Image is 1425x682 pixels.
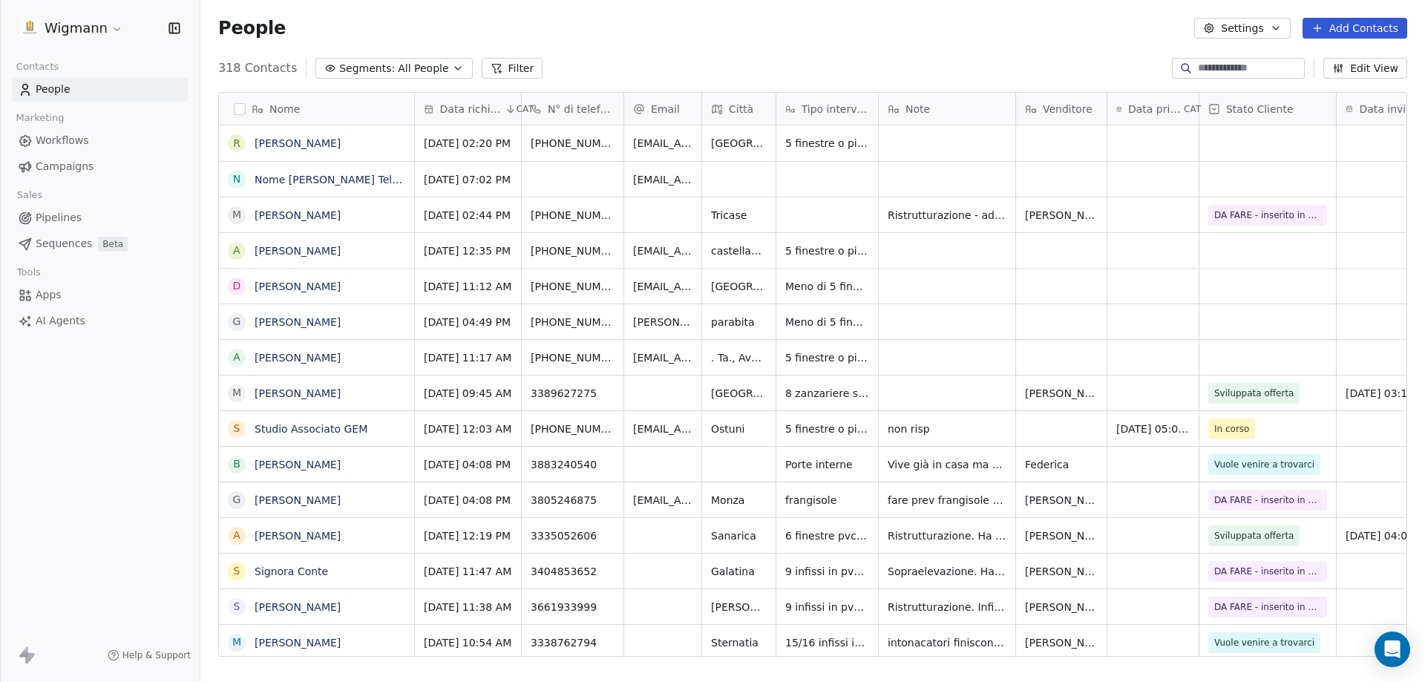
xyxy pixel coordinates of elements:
[651,102,680,117] span: Email
[531,350,615,365] span: [PHONE_NUMBER]
[531,635,615,650] span: 3338762794
[255,387,341,399] a: [PERSON_NAME]
[1025,493,1098,508] span: [PERSON_NAME]
[424,422,512,436] span: [DATE] 12:03 AM
[1025,457,1098,472] span: Federica
[233,350,240,365] div: A
[633,493,692,508] span: [EMAIL_ADDRESS][DOMAIN_NAME]
[633,136,692,151] span: [EMAIL_ADDRESS][DOMAIN_NAME]
[1214,600,1321,614] span: DA FARE - inserito in cartella
[633,315,692,329] span: [PERSON_NAME][EMAIL_ADDRESS][DOMAIN_NAME]
[424,243,512,258] span: [DATE] 12:35 PM
[233,456,240,472] div: B
[1303,18,1407,39] button: Add Contacts
[711,600,767,614] span: [PERSON_NAME]
[269,102,300,117] span: Nome
[711,493,767,508] span: Monza
[888,208,1006,223] span: Ristrutturazione - ad [DATE] deve terminare Idraulici -
[255,209,341,221] a: [PERSON_NAME]
[531,528,615,543] span: 3335052606
[1214,493,1321,508] span: DA FARE - inserito in cartella
[711,208,767,223] span: Tricase
[1214,386,1294,401] span: Sviluppata offerta
[1214,528,1294,543] span: Sviluppata offerta
[219,93,414,125] div: Nome
[1043,102,1092,117] span: Venditore
[531,564,615,579] span: 3404853652
[233,171,240,187] div: N
[1214,564,1321,579] span: DA FARE - inserito in cartella
[1025,564,1098,579] span: [PERSON_NAME]
[531,422,615,436] span: [PHONE_NUMBER]
[398,61,448,76] span: All People
[905,102,930,117] span: Note
[424,564,512,579] span: [DATE] 11:47 AM
[482,58,543,79] button: Filter
[531,315,615,329] span: [PHONE_NUMBER]
[255,637,341,649] a: [PERSON_NAME]
[232,635,241,650] div: M
[10,261,47,283] span: Tools
[233,278,241,294] div: D
[1016,93,1107,125] div: Venditore
[255,459,341,470] a: [PERSON_NAME]
[36,287,62,303] span: Apps
[531,243,615,258] span: [PHONE_NUMBER]
[36,159,94,174] span: Campaigns
[424,350,512,365] span: [DATE] 11:17 AM
[255,494,341,506] a: [PERSON_NAME]
[711,350,767,365] span: . Ta., Avetrana
[522,93,623,125] div: N° di telefono
[424,208,512,223] span: [DATE] 02:44 PM
[1025,208,1098,223] span: [PERSON_NAME]
[785,422,869,436] span: 5 finestre o più di 5
[36,313,85,329] span: AI Agents
[424,600,512,614] span: [DATE] 11:38 AM
[233,243,240,258] div: A
[1025,600,1098,614] span: [PERSON_NAME]
[1199,93,1336,125] div: Stato Cliente
[785,279,869,294] span: Meno di 5 finestre
[711,315,767,329] span: parabita
[424,136,512,151] span: [DATE] 02:20 PM
[785,564,869,579] span: 9 infissi in pvc o legno all. + 1 portoncino + zanzariere + avvolgibili orienta
[1214,457,1314,472] span: Vuole venire a trovarci
[711,564,767,579] span: Galatina
[888,600,1006,614] span: Ristrutturazione. Infissi in legno già presenti. Deve ancora intestarsi casa. Vorrebbe infissi pe...
[45,19,108,38] span: Wigmann
[624,93,701,125] div: Email
[108,649,191,661] a: Help & Support
[888,422,1006,436] span: non risp
[424,457,512,472] span: [DATE] 04:08 PM
[1194,18,1290,39] button: Settings
[888,457,1006,472] span: Vive già in casa ma senza porte interne. Vuole venire a vedere qualcosa in azienda o qualche foto...
[18,16,126,41] button: Wigmann
[424,528,512,543] span: [DATE] 12:19 PM
[1116,422,1190,436] span: [DATE] 05:04 PM
[232,385,241,401] div: M
[776,93,878,125] div: Tipo intervento
[233,314,241,329] div: G
[255,601,341,613] a: [PERSON_NAME]
[255,316,341,328] a: [PERSON_NAME]
[785,528,869,543] span: 6 finestre pvc bianco
[785,386,869,401] span: 8 zanzariere su infissi già montati da noi
[122,649,191,661] span: Help & Support
[219,125,415,658] div: grid
[21,19,39,37] img: 1630668995401.jpeg
[1359,102,1418,117] span: Data invio offerta
[233,528,240,543] div: A
[879,93,1015,125] div: Note
[702,93,776,125] div: Città
[785,315,869,329] span: Meno di 5 finestre
[888,564,1006,579] span: Sopraelevazione. Ha fatto infissi con noi nel 2012. Dice che non chiede altri preventivi perchè l...
[234,599,240,614] div: S
[531,136,615,151] span: [PHONE_NUMBER]
[10,184,49,206] span: Sales
[255,245,341,257] a: [PERSON_NAME]
[1128,102,1181,117] span: Data primo contatto
[633,243,692,258] span: [EMAIL_ADDRESS][DOMAIN_NAME]
[424,386,512,401] span: [DATE] 09:45 AM
[548,102,615,117] span: N° di telefono
[531,457,615,472] span: 3883240540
